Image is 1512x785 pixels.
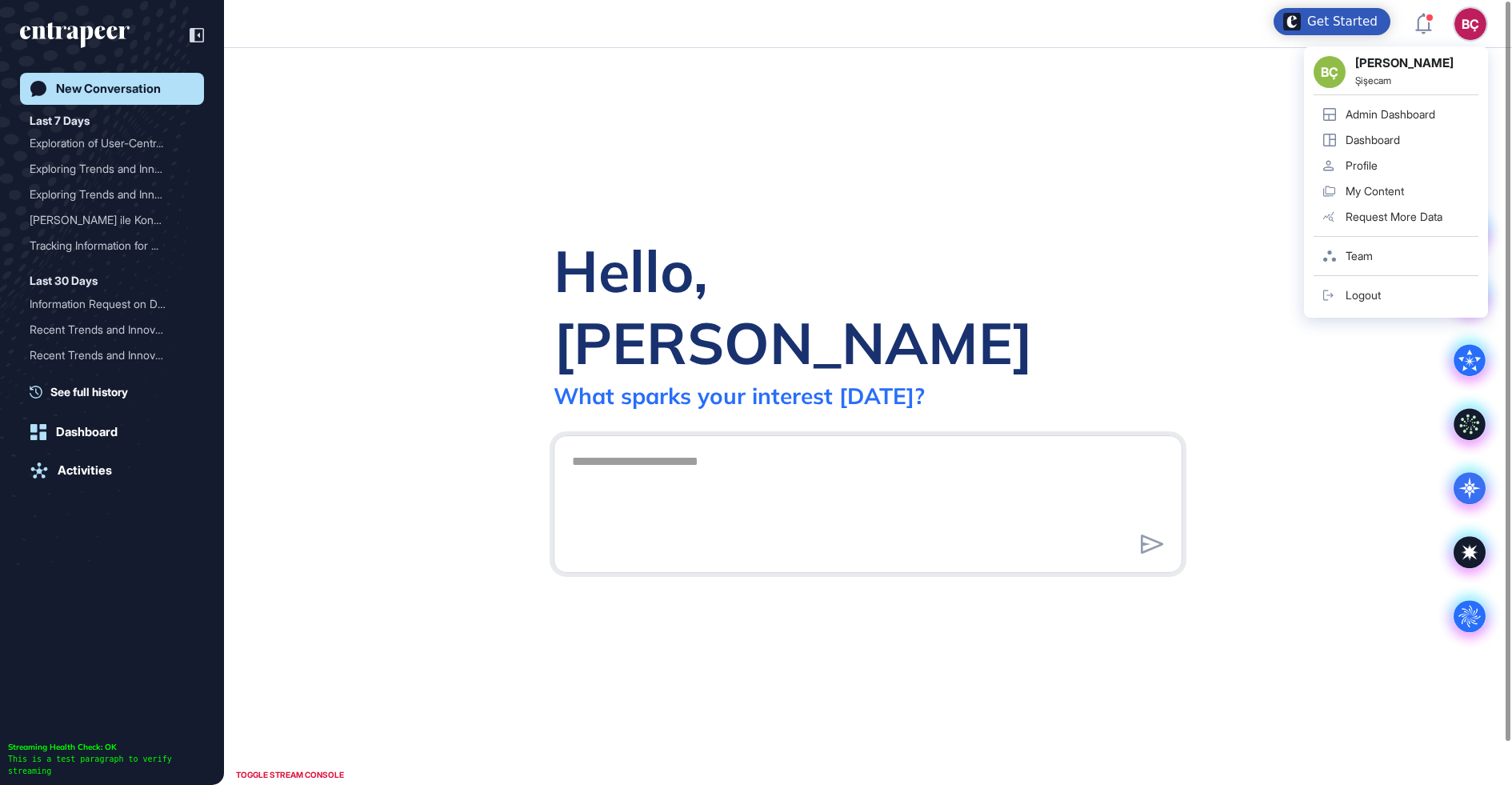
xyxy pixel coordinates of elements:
[30,207,194,233] div: Reese ile Konuşma İsteği
[30,156,182,182] div: Exploring Trends and Inno...
[20,416,204,448] a: Dashboard
[30,317,182,342] div: Recent Trends and Innovat...
[30,207,182,233] div: [PERSON_NAME] ile Konuşma İsteği
[1283,13,1301,30] img: launcher-image-alternative-text
[56,82,161,96] div: New Conversation
[1307,14,1378,30] div: Get Started
[20,455,204,487] a: Activities
[232,765,348,785] div: TOGGLE STREAM CONSOLE
[554,234,1182,378] div: Hello, [PERSON_NAME]
[30,233,182,258] div: Tracking Information for ...
[30,342,182,368] div: Recent Trends and Innovat...
[30,130,182,156] div: Exploration of User-Centr...
[30,182,194,207] div: Exploring Trends and Innovations in Glass Design at Şişecam: Focus on Functional Aesthetics, User...
[30,368,182,394] div: Exploring E-commerce Tren...
[30,342,194,368] div: Recent Trends and Innovations in E-commerce: AI, AR/VR, Personalization, and Sustainability
[30,130,194,156] div: Exploration of User-Centric Design and New Forms in Glass Design with Use Cases
[30,291,194,317] div: Information Request on Deva Holding
[20,22,130,48] div: entrapeer-logo
[50,383,128,400] span: See full history
[1454,8,1486,40] button: BÇ
[30,368,194,394] div: Exploring E-commerce Trends and Innovations for Şişecam: Digital Customer Experience, Omnichannel...
[30,383,204,400] a: See full history
[30,271,98,290] div: Last 30 Days
[1274,8,1390,35] div: Open Get Started checklist
[56,425,118,439] div: Dashboard
[30,233,194,258] div: Tracking Information for Spar, ALDI, Lidl, and Carrefour
[30,182,182,207] div: Exploring Trends and Inno...
[58,463,112,478] div: Activities
[30,291,182,317] div: Information Request on De...
[30,156,194,182] div: Exploring Trends and Innovations in Glass Design at Şişecam: Focus on Functional Aesthetics, User...
[554,382,925,410] div: What sparks your interest [DATE]?
[30,317,194,342] div: Recent Trends and Innovations in E-commerce: Personalization, AI, AR/VR, and Sustainable Digital ...
[30,111,90,130] div: Last 7 Days
[20,73,204,105] a: New Conversation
